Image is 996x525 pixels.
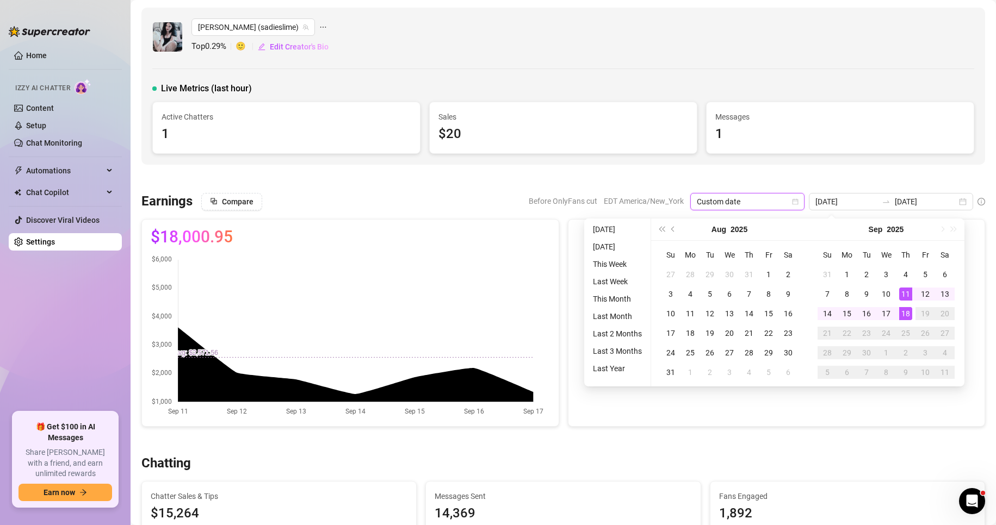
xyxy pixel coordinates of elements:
[821,307,834,320] div: 14
[700,323,720,343] td: 2025-08-19
[857,245,876,265] th: Tu
[895,196,957,208] input: End date
[700,284,720,304] td: 2025-08-05
[762,366,775,379] div: 5
[782,366,795,379] div: 6
[759,343,778,362] td: 2025-08-29
[661,245,681,265] th: Su
[589,327,646,340] li: Last 2 Months
[882,197,890,206] span: swap-right
[720,362,739,382] td: 2025-09-03
[857,304,876,323] td: 2025-09-16
[257,38,329,55] button: Edit Creator's Bio
[857,323,876,343] td: 2025-09-23
[821,268,834,281] div: 31
[661,323,681,343] td: 2025-08-17
[79,489,87,496] span: arrow-right
[876,304,896,323] td: 2025-09-17
[938,287,951,301] div: 13
[14,166,23,175] span: thunderbolt
[18,484,112,501] button: Earn nowarrow-right
[723,346,736,359] div: 27
[857,265,876,284] td: 2025-09-02
[896,343,915,362] td: 2025-10-02
[938,307,951,320] div: 20
[860,346,873,359] div: 30
[26,104,54,112] a: Content
[9,26,90,37] img: logo-BBDzfeDw.svg
[915,284,935,304] td: 2025-09-12
[818,284,837,304] td: 2025-09-07
[739,245,759,265] th: Th
[919,307,932,320] div: 19
[319,18,327,36] span: ellipsis
[860,268,873,281] div: 2
[899,327,912,340] div: 25
[236,40,257,53] span: 🙂
[782,268,795,281] div: 2
[15,83,70,93] span: Izzy AI Chatter
[739,362,759,382] td: 2025-09-04
[778,304,798,323] td: 2025-08-16
[837,362,857,382] td: 2025-10-06
[915,362,935,382] td: 2025-10-10
[743,307,756,320] div: 14
[589,223,646,236] li: [DATE]
[697,193,798,210] span: Custom date
[778,284,798,304] td: 2025-08-09
[860,327,873,340] div: 23
[759,245,778,265] th: Fr
[759,323,778,343] td: 2025-08-22
[141,455,191,472] h3: Chatting
[661,362,681,382] td: 2025-08-31
[880,307,893,320] div: 17
[759,304,778,323] td: 2025-08-15
[837,265,857,284] td: 2025-09-01
[837,245,857,265] th: Mo
[664,268,677,281] div: 27
[818,362,837,382] td: 2025-10-05
[703,346,716,359] div: 26
[720,343,739,362] td: 2025-08-27
[191,40,236,53] span: Top 0.29 %
[840,346,853,359] div: 29
[837,304,857,323] td: 2025-09-15
[720,284,739,304] td: 2025-08-06
[815,196,877,208] input: Start date
[435,503,691,524] div: 14,369
[782,346,795,359] div: 30
[681,245,700,265] th: Mo
[700,362,720,382] td: 2025-09-02
[782,287,795,301] div: 9
[778,265,798,284] td: 2025-08-02
[915,304,935,323] td: 2025-09-19
[739,284,759,304] td: 2025-08-07
[919,327,932,340] div: 26
[899,287,912,301] div: 11
[661,304,681,323] td: 2025-08-10
[840,268,853,281] div: 1
[896,265,915,284] td: 2025-09-04
[715,124,965,145] div: 1
[818,245,837,265] th: Su
[880,327,893,340] div: 24
[899,268,912,281] div: 4
[743,327,756,340] div: 21
[880,346,893,359] div: 1
[782,327,795,340] div: 23
[821,346,834,359] div: 28
[821,327,834,340] div: 21
[162,111,411,123] span: Active Chatters
[684,346,697,359] div: 25
[703,327,716,340] div: 19
[860,287,873,301] div: 9
[723,268,736,281] div: 30
[681,323,700,343] td: 2025-08-18
[681,265,700,284] td: 2025-07-28
[837,343,857,362] td: 2025-09-29
[792,198,799,205] span: calendar
[141,193,193,210] h3: Earnings
[876,245,896,265] th: We
[26,51,47,60] a: Home
[778,343,798,362] td: 2025-08-30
